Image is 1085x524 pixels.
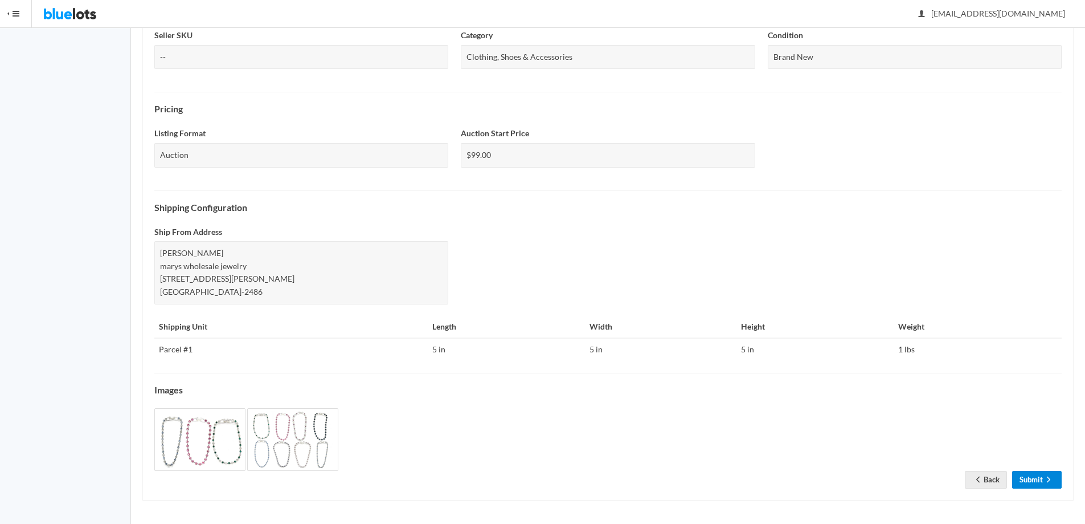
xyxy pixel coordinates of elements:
[1043,475,1054,486] ion-icon: arrow forward
[916,9,927,20] ion-icon: person
[585,338,736,361] td: 5 in
[1012,471,1062,489] a: Submitarrow forward
[154,104,1062,114] h4: Pricing
[428,316,585,339] th: Length
[247,408,338,471] img: e36d101d-7a4c-4371-82cb-1b966c362be5-1755667098.png
[154,385,1062,395] h4: Images
[154,408,245,471] img: f112bf2f-ec0a-4d2d-8ca3-0e20e506d70b-1755667098.png
[154,316,428,339] th: Shipping Unit
[585,316,736,339] th: Width
[768,29,803,42] label: Condition
[154,202,1062,213] h4: Shipping Configuration
[965,471,1007,489] a: arrow backBack
[768,45,1062,70] div: Brand New
[154,241,448,304] div: [PERSON_NAME] marys wholesale jewelry [STREET_ADDRESS][PERSON_NAME] [GEOGRAPHIC_DATA]-2486
[154,45,448,70] div: --
[461,127,529,140] label: Auction Start Price
[154,226,222,239] label: Ship From Address
[972,475,984,486] ion-icon: arrow back
[461,29,493,42] label: Category
[154,143,448,168] div: Auction
[894,316,1062,339] th: Weight
[154,338,428,361] td: Parcel #1
[736,338,894,361] td: 5 in
[428,338,585,361] td: 5 in
[919,9,1065,18] span: [EMAIL_ADDRESS][DOMAIN_NAME]
[154,127,206,140] label: Listing Format
[894,338,1062,361] td: 1 lbs
[736,316,894,339] th: Height
[461,143,755,168] div: $99.00
[154,29,193,42] label: Seller SKU
[461,45,755,70] div: Clothing, Shoes & Accessories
